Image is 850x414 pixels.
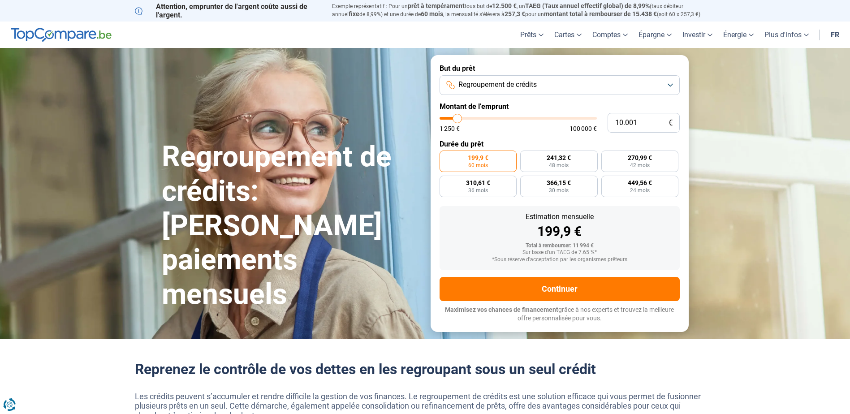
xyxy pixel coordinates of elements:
[447,257,673,263] div: *Sous réserve d'acceptation par les organismes prêteurs
[447,225,673,238] div: 199,9 €
[447,243,673,249] div: Total à rembourser: 11 994 €
[544,10,657,17] span: montant total à rembourser de 15.438 €
[505,10,525,17] span: 257,3 €
[825,22,845,48] a: fr
[492,2,517,9] span: 12.500 €
[135,2,321,19] p: Attention, emprunter de l'argent coûte aussi de l'argent.
[718,22,759,48] a: Énergie
[458,80,537,90] span: Regroupement de crédits
[440,277,680,301] button: Continuer
[440,102,680,111] label: Montant de l'emprunt
[447,213,673,220] div: Estimation mensuelle
[135,361,716,378] h2: Reprenez le contrôle de vos dettes en les regroupant sous un seul crédit
[349,10,359,17] span: fixe
[759,22,814,48] a: Plus d'infos
[440,306,680,323] p: grâce à nos experts et trouvez la meilleure offre personnalisée pour vous.
[633,22,677,48] a: Épargne
[525,2,650,9] span: TAEG (Taux annuel effectif global) de 8,99%
[11,28,112,42] img: TopCompare
[669,119,673,127] span: €
[677,22,718,48] a: Investir
[447,250,673,256] div: Sur base d'un TAEG de 7.65 %*
[440,64,680,73] label: But du prêt
[630,163,650,168] span: 42 mois
[549,163,569,168] span: 48 mois
[570,125,597,132] span: 100 000 €
[440,75,680,95] button: Regroupement de crédits
[549,22,587,48] a: Cartes
[466,180,490,186] span: 310,61 €
[515,22,549,48] a: Prêts
[468,188,488,193] span: 36 mois
[440,140,680,148] label: Durée du prêt
[468,155,488,161] span: 199,9 €
[587,22,633,48] a: Comptes
[162,140,420,312] h1: Regroupement de crédits: [PERSON_NAME] paiements mensuels
[547,155,571,161] span: 241,32 €
[547,180,571,186] span: 366,15 €
[628,155,652,161] span: 270,99 €
[468,163,488,168] span: 60 mois
[421,10,443,17] span: 60 mois
[630,188,650,193] span: 24 mois
[628,180,652,186] span: 449,56 €
[445,306,558,313] span: Maximisez vos chances de financement
[332,2,716,18] p: Exemple représentatif : Pour un tous but de , un (taux débiteur annuel de 8,99%) et une durée de ...
[440,125,460,132] span: 1 250 €
[408,2,465,9] span: prêt à tempérament
[549,188,569,193] span: 30 mois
